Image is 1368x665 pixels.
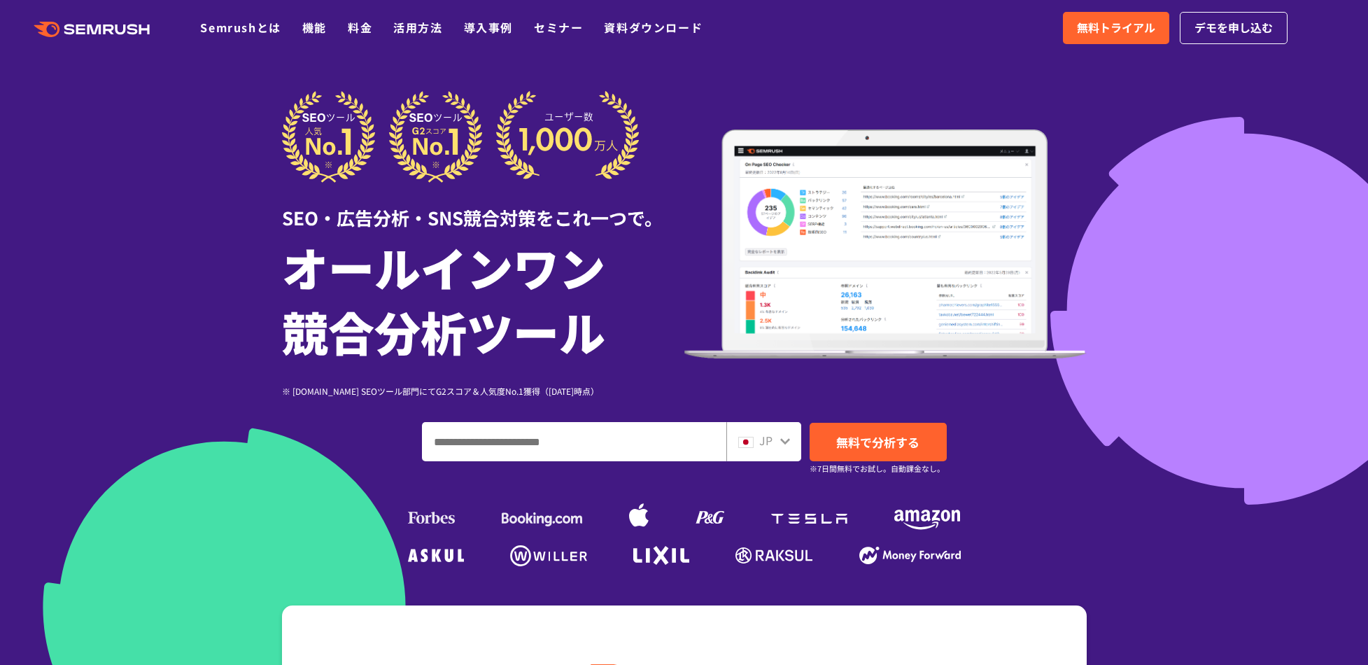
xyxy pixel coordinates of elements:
[810,423,947,461] a: 無料で分析する
[393,19,442,36] a: 活用方法
[282,183,684,231] div: SEO・広告分析・SNS競合対策をこれ一つで。
[464,19,513,36] a: 導入事例
[282,234,684,363] h1: オールインワン 競合分析ツール
[348,19,372,36] a: 料金
[282,384,684,398] div: ※ [DOMAIN_NAME] SEOツール部門にてG2スコア＆人気度No.1獲得（[DATE]時点）
[604,19,703,36] a: 資料ダウンロード
[759,432,773,449] span: JP
[1194,19,1273,37] span: デモを申し込む
[836,433,919,451] span: 無料で分析する
[534,19,583,36] a: セミナー
[1180,12,1288,44] a: デモを申し込む
[423,423,726,461] input: ドメイン、キーワードまたはURLを入力してください
[810,462,945,475] small: ※7日間無料でお試し。自動課金なし。
[1063,12,1169,44] a: 無料トライアル
[302,19,327,36] a: 機能
[200,19,281,36] a: Semrushとは
[1077,19,1155,37] span: 無料トライアル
